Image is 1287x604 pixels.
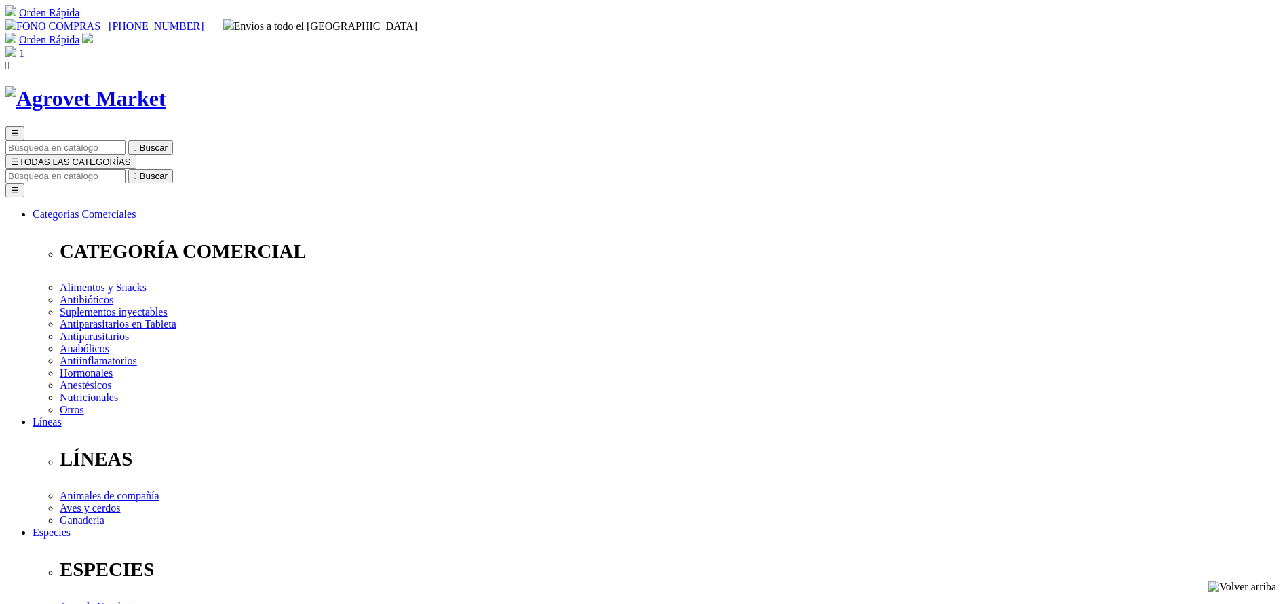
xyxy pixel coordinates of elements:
[11,128,19,138] span: ☰
[223,19,234,30] img: delivery-truck.svg
[60,355,137,366] a: Antiinflamatorios
[60,404,84,415] a: Otros
[60,240,1282,263] p: CATEGORÍA COMERCIAL
[5,46,16,57] img: shopping-bag.svg
[140,143,168,153] span: Buscar
[5,140,126,155] input: Buscar
[11,157,19,167] span: ☰
[5,169,126,183] input: Buscar
[33,208,136,220] a: Categorías Comerciales
[128,140,173,155] button:  Buscar
[134,171,137,181] i: 
[60,490,159,502] a: Animales de compañía
[33,527,71,538] a: Especies
[60,559,1282,581] p: ESPECIES
[19,34,79,45] a: Orden Rápida
[5,60,9,71] i: 
[60,343,109,354] a: Anabólicos
[5,183,24,197] button: ☰
[19,48,24,59] span: 1
[5,126,24,140] button: ☰
[223,20,418,32] span: Envíos a todo el [GEOGRAPHIC_DATA]
[82,33,93,43] img: user.svg
[82,34,93,45] a: Acceda a su cuenta de cliente
[60,514,104,526] a: Ganadería
[5,155,136,169] button: ☰TODAS LAS CATEGORÍAS
[60,502,120,514] a: Aves y cerdos
[60,294,113,305] a: Antibióticos
[60,448,1282,470] p: LÍNEAS
[128,169,173,183] button:  Buscar
[5,20,100,32] a: FONO COMPRAS
[5,5,16,16] img: shopping-cart.svg
[33,416,62,428] a: Líneas
[19,7,79,18] a: Orden Rápida
[60,331,129,342] a: Antiparasitarios
[60,306,168,318] a: Suplementos inyectables
[140,171,168,181] span: Buscar
[5,19,16,30] img: phone.svg
[109,20,204,32] a: [PHONE_NUMBER]
[5,33,16,43] img: shopping-cart.svg
[5,48,24,59] a: 1
[60,282,147,293] a: Alimentos y Snacks
[5,86,166,111] img: Agrovet Market
[60,392,118,403] a: Nutricionales
[60,318,176,330] a: Antiparasitarios en Tableta
[60,367,113,379] a: Hormonales
[134,143,137,153] i: 
[1208,581,1276,593] img: Volver arriba
[60,379,111,391] a: Anestésicos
